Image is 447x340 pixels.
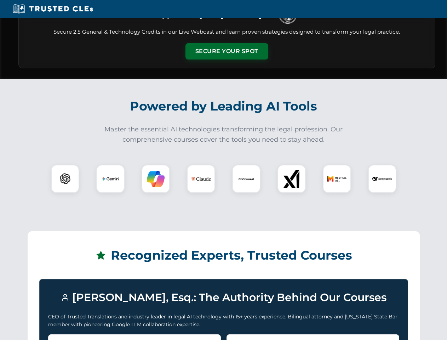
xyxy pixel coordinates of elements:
[232,165,260,193] div: CoCounsel
[27,28,426,36] p: Secure 2.5 General & Technology Credits in our Live Webcast and learn proven strategies designed ...
[368,165,396,193] div: DeepSeek
[237,170,255,188] img: CoCounsel Logo
[48,288,399,307] h3: [PERSON_NAME], Esq.: The Authority Behind Our Courses
[283,170,300,188] img: xAI Logo
[96,165,125,193] div: Gemini
[277,165,306,193] div: xAI
[142,165,170,193] div: Copilot
[28,94,420,119] h2: Powered by Leading AI Tools
[48,313,399,329] p: CEO of Trusted Translations and industry leader in legal AI technology with 15+ years experience....
[11,4,95,14] img: Trusted CLEs
[102,170,119,188] img: Gemini Logo
[191,169,211,189] img: Claude Logo
[100,124,348,145] p: Master the essential AI technologies transforming the legal profession. Our comprehensive courses...
[55,169,75,189] img: ChatGPT Logo
[187,165,215,193] div: Claude
[327,169,347,189] img: Mistral AI Logo
[323,165,351,193] div: Mistral AI
[39,243,408,268] h2: Recognized Experts, Trusted Courses
[185,43,268,59] button: Secure Your Spot
[372,169,392,189] img: DeepSeek Logo
[147,170,165,188] img: Copilot Logo
[51,165,79,193] div: ChatGPT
